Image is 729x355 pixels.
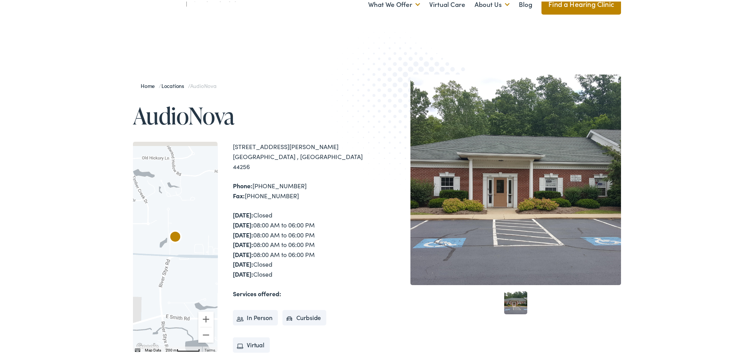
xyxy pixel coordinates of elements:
li: Curbside [282,309,327,324]
h1: AudioNova [133,101,367,127]
button: Keyboard shortcuts [135,346,140,352]
li: Virtual [233,336,270,351]
div: AudioNova [166,227,184,246]
strong: [DATE]: [233,268,253,277]
strong: [DATE]: [233,209,253,217]
span: 200 m [166,347,177,351]
button: Zoom in [198,310,214,325]
strong: Phone: [233,180,252,188]
strong: [DATE]: [233,229,253,237]
a: 1 [504,290,527,313]
li: In Person [233,309,278,324]
div: [STREET_ADDRESS][PERSON_NAME] [GEOGRAPHIC_DATA] , [GEOGRAPHIC_DATA] 44256 [233,140,367,170]
strong: [DATE]: [233,249,253,257]
strong: [DATE]: [233,219,253,227]
button: Zoom out [198,326,214,341]
a: Open this area in Google Maps (opens a new window) [135,340,160,350]
strong: Fax: [233,190,245,198]
div: Closed 08:00 AM to 06:00 PM 08:00 AM to 06:00 PM 08:00 AM to 06:00 PM 08:00 AM to 06:00 PM Closed... [233,209,367,277]
button: Map Data [145,346,161,352]
span: / / [141,80,216,88]
a: Locations [161,80,188,88]
img: Google [135,340,160,350]
strong: [DATE]: [233,239,253,247]
a: Terms (opens in new tab) [204,347,215,351]
span: AudioNova [190,80,216,88]
a: Home [141,80,159,88]
strong: Services offered: [233,288,281,296]
button: Map Scale: 200 m per 56 pixels [163,345,202,350]
strong: [DATE]: [233,258,253,267]
div: [PHONE_NUMBER] [PHONE_NUMBER] [233,179,367,199]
